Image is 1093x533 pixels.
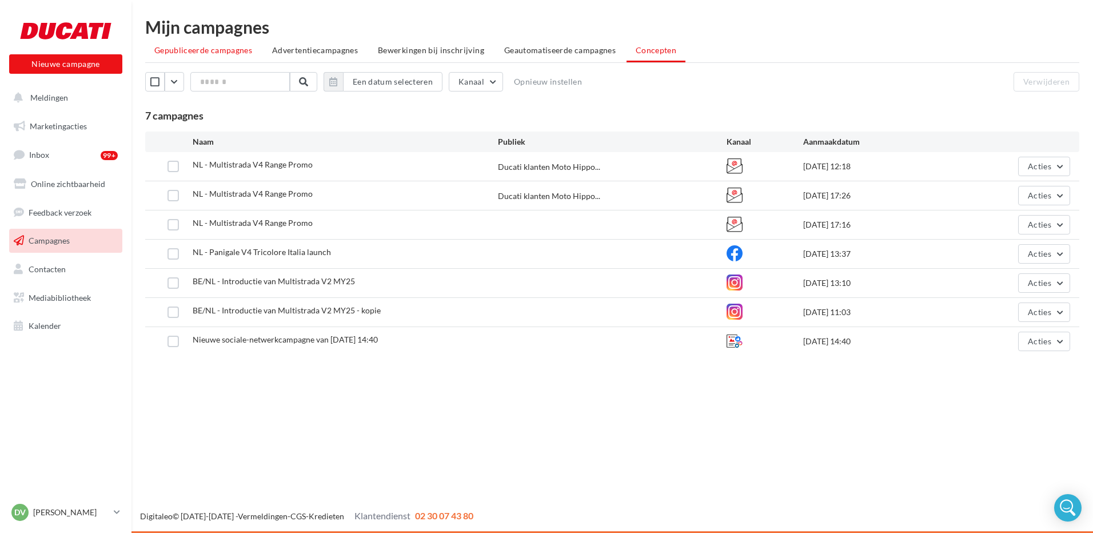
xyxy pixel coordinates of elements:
span: Ducati klanten Moto Hippo... [498,161,600,173]
button: Een datum selecteren [343,72,442,92]
span: BE/NL - Introductie van Multistrada V2 MY25 [193,276,355,286]
span: NL - Panigale V4 Tricolore Italia launch [193,247,331,257]
button: Acties [1018,332,1070,351]
div: [DATE] 12:18 [803,161,956,172]
div: Publiek [498,136,727,148]
div: [DATE] 17:16 [803,219,956,230]
span: Feedback verzoek [29,207,91,217]
span: 02 30 07 43 80 [415,510,473,521]
span: Ducati klanten Moto Hippo... [498,190,600,202]
div: 99+ [101,151,118,160]
div: [DATE] 13:10 [803,277,956,289]
button: Acties [1018,244,1070,264]
button: Nieuwe campagne [9,54,122,74]
span: © [DATE]-[DATE] - - - [140,511,473,521]
a: Feedback verzoek [7,201,125,225]
button: Acties [1018,273,1070,293]
span: Acties [1028,161,1051,171]
div: Aanmaakdatum [803,136,956,148]
button: Een datum selecteren [324,72,442,92]
span: NL - Multistrada V4 Range Promo [193,160,313,169]
span: Acties [1028,190,1051,200]
span: Bewerkingen bij inschrijving [378,45,484,55]
span: Klantendienst [354,510,410,521]
div: Kanaal [727,136,803,148]
span: BE/NL - Introductie van Multistrada V2 MY25 - kopie [193,305,381,315]
button: Acties [1018,186,1070,205]
span: NL - Multistrada V4 Range Promo [193,189,313,198]
span: Contacten [29,264,66,274]
a: CGS [290,511,306,521]
div: [DATE] 14:40 [803,336,956,347]
button: Kanaal [449,72,503,92]
span: Advertentiecampagnes [272,45,358,55]
span: Gepubliceerde campagnes [154,45,252,55]
div: Open Intercom Messenger [1054,494,1082,522]
span: Acties [1028,249,1051,258]
a: Contacten [7,257,125,281]
button: Acties [1018,157,1070,176]
span: Online zichtbaarheid [31,179,105,189]
span: DV [14,507,26,518]
button: Verwijderen [1014,72,1079,92]
span: Kalender [29,321,61,331]
button: Opnieuw instellen [509,75,587,89]
span: Acties [1028,278,1051,288]
button: Acties [1018,215,1070,234]
span: Campagnes [29,236,70,245]
span: Marketingacties [30,121,87,131]
a: DV [PERSON_NAME] [9,502,122,523]
span: Nieuwe sociale-netwerkcampagne van 05-11-2024 14:40 [193,335,378,344]
div: [DATE] 17:26 [803,190,956,201]
a: Vermeldingen [238,511,288,521]
a: Mediabibliotheek [7,286,125,310]
a: Inbox99+ [7,142,125,167]
a: Marketingacties [7,114,125,138]
button: Acties [1018,303,1070,322]
div: [DATE] 11:03 [803,307,956,318]
div: Mijn campagnes [145,18,1079,35]
span: Acties [1028,220,1051,229]
a: Online zichtbaarheid [7,172,125,196]
span: NL - Multistrada V4 Range Promo [193,218,313,228]
p: [PERSON_NAME] [33,507,109,518]
a: Campagnes [7,229,125,253]
span: Inbox [29,150,49,160]
a: Kalender [7,314,125,338]
span: Meldingen [30,93,68,102]
span: Acties [1028,336,1051,346]
div: Naam [193,136,498,148]
span: Geautomatiseerde campagnes [504,45,616,55]
div: [DATE] 13:37 [803,248,956,260]
a: Digitaleo [140,511,173,521]
button: Meldingen [7,86,120,110]
span: Mediabibliotheek [29,293,91,303]
span: 7 campagnes [145,109,204,122]
a: Kredieten [309,511,344,521]
span: Acties [1028,307,1051,317]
